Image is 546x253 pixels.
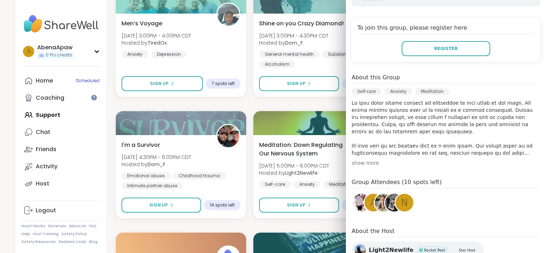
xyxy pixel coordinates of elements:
[217,125,239,147] img: Dom_F
[21,72,101,89] a: Home1Scheduled
[363,193,383,213] a: a
[352,178,540,188] h4: Group Attendees (10 spots left)
[75,78,99,84] span: 1 Scheduled
[259,181,291,188] div: Self-care
[352,73,400,82] h4: About this Group
[148,161,165,168] b: Dom_F
[149,202,168,208] span: Sign Up
[323,181,358,188] div: Meditation
[21,224,45,229] a: How It Works
[322,51,373,58] div: Substance abuse
[173,172,226,179] div: Childhood trauma
[259,39,328,46] span: Hosted by
[148,39,167,46] b: TiredOx
[121,161,191,168] span: Hosted by
[150,80,169,87] span: Sign Up
[36,94,64,102] div: Coaching
[285,39,303,46] b: Dom_F
[374,193,394,213] a: Julie1981
[259,162,329,169] span: [DATE] 5:00PM - 6:00PM CDT
[384,193,404,213] a: Derek2534
[121,198,201,213] button: Sign Up
[259,198,339,213] button: Sign Up
[48,224,66,229] a: Referrals
[259,32,328,39] span: [DATE] 3:00PM - 4:30PM CDT
[294,181,321,188] div: Anxiety
[121,76,203,91] button: Sign Up
[394,193,415,213] a: N
[33,232,59,237] a: Host Training
[210,202,235,208] span: 14 spots left
[21,232,30,237] a: Help
[36,77,53,85] div: Home
[352,227,540,237] h4: About the Host
[352,159,540,167] div: show more
[121,19,162,28] span: Men’s Voyage
[121,182,183,189] div: Intimate partner abuse
[36,128,50,136] div: Chat
[89,239,98,244] a: Blog
[121,141,160,149] span: I'm a Survivor
[287,80,306,87] span: Sign Up
[259,61,295,68] div: Alcoholism
[217,4,239,26] img: TiredOx
[21,158,101,175] a: Activity
[37,44,74,51] div: AbenaApaw
[259,141,346,158] span: Meditation: Down Regulating Our Nervous System
[59,239,86,244] a: Redeem Code
[36,163,58,170] div: Activity
[36,180,49,188] div: Host
[259,169,329,177] span: Hosted by
[69,224,86,229] a: About Us
[424,248,445,253] span: Rocket Peer
[212,81,235,86] span: 7 spots left
[121,172,170,179] div: Emotional abuse
[151,51,187,58] div: Depression
[352,193,372,213] a: Recovery
[415,88,450,95] div: Meditation
[353,194,371,212] img: Recovery
[21,141,101,158] a: Friends
[61,232,87,237] a: Safety Policy
[259,76,339,91] button: Sign Up
[434,45,458,52] span: Register
[121,154,191,161] span: [DATE] 4:30PM - 6:00PM CDT
[21,124,101,141] a: Chat
[36,207,56,214] div: Logout
[384,88,412,95] div: Anxiety
[352,99,540,157] p: Lo ipsu dolor sitame consect ad elitseddoe te inci utlab et dol magn. Ali enima minimv quisnos ex...
[259,19,344,28] span: Shine on you Crazy Diamond!
[21,11,101,36] img: ShareWell Nav Logo
[459,248,475,253] span: Star Host
[36,145,56,153] div: Friends
[89,224,96,229] a: FAQ
[287,202,306,208] span: Sign Up
[21,202,101,219] a: Logout
[402,41,490,56] button: Register
[454,248,457,252] img: Star Host
[357,24,535,34] h4: To join this group, please register here
[419,248,423,252] img: Rocket Peer
[121,39,191,46] span: Hosted by
[21,175,101,192] a: Host
[21,89,101,106] a: Coaching
[285,169,318,177] b: Light2Newlife
[21,239,56,244] a: Safety Resources
[46,52,72,58] span: 0 Pro credits
[385,194,403,212] img: Derek2534
[91,95,97,100] iframe: Spotlight
[121,51,148,58] div: Anxiety
[375,194,393,212] img: Julie1981
[27,47,31,56] span: A
[121,32,191,39] span: [DATE] 3:00PM - 4:00PM CDT
[370,196,377,210] span: a
[352,88,382,95] div: Self-care
[401,196,408,210] span: N
[259,51,319,58] div: General mental health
